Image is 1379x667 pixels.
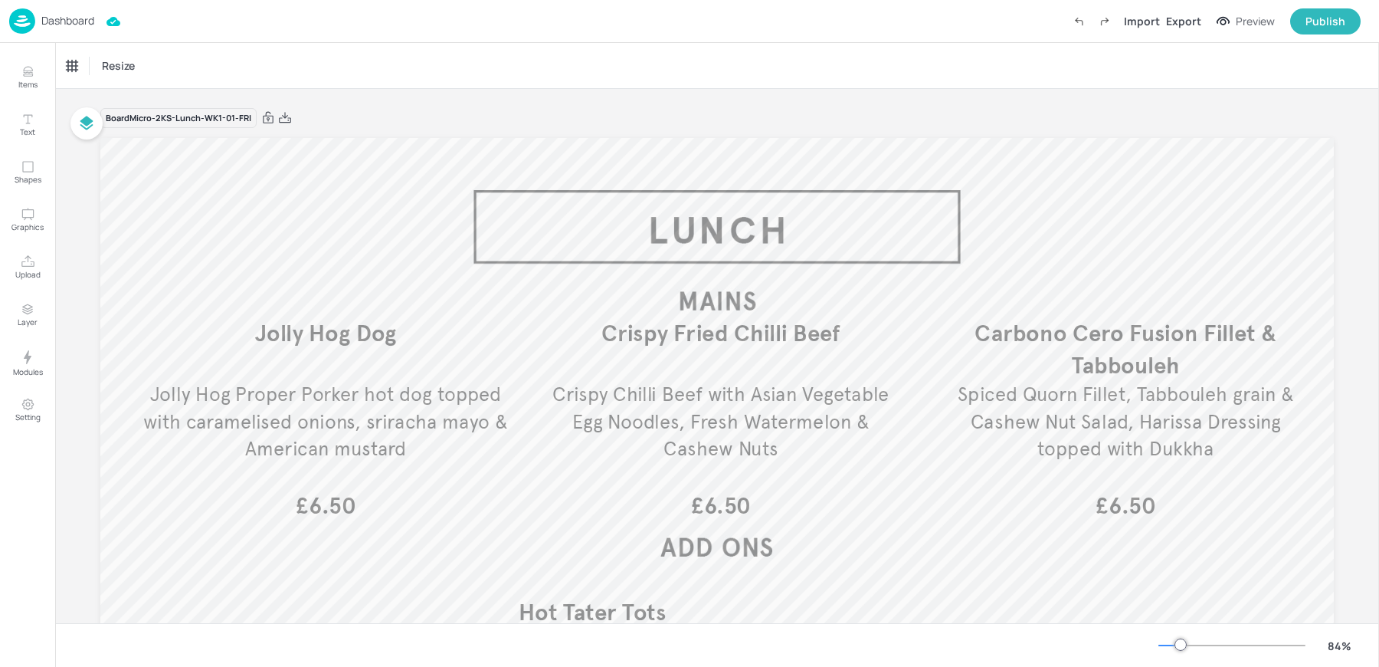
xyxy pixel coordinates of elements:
span: Resize [99,58,138,74]
span: Carbono Cero Fusion Fillet & Tabbouleh [974,320,1276,379]
button: Publish [1290,8,1361,34]
span: Crispy Chilli Beef with Asian Vegetable Egg Noodles, Fresh Watermelon & Cashew Nuts [552,383,889,460]
div: Board Micro-2KS-Lunch-WK1-01-FRI [100,108,257,129]
p: Dashboard [41,15,94,26]
button: Preview [1207,10,1284,33]
div: Export [1166,13,1201,29]
div: Preview [1236,13,1275,30]
span: Hot Tater Tots [519,599,666,627]
div: Import [1124,13,1160,29]
span: £6.50 [1096,492,1155,521]
img: logo-86c26b7e.jpg [9,8,35,34]
span: £6.50 [296,492,355,521]
div: 84 % [1321,638,1358,654]
label: Redo (Ctrl + Y) [1092,8,1118,34]
label: Undo (Ctrl + Z) [1066,8,1092,34]
span: Crispy Fried Chilli Beef [601,320,841,348]
span: Jolly Hog Dog [255,320,396,348]
span: Spiced Quorn Fillet, Tabbouleh grain & Cashew Nut Salad, Harissa Dressing topped with Dukkha [958,383,1294,460]
span: Jolly Hog Proper Porker hot dog topped with caramelised onions, sriracha mayo & American mustard [143,383,507,460]
div: Publish [1305,13,1345,30]
span: £6.50 [691,492,751,521]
